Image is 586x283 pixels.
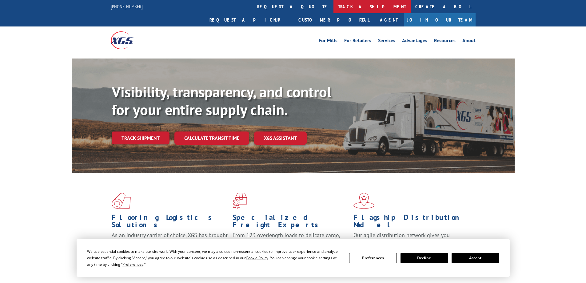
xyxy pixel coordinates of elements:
a: Advantages [402,38,427,45]
a: Agent [374,13,404,26]
button: Preferences [349,253,397,263]
img: xgs-icon-flagship-distribution-model-red [353,193,375,209]
a: Join Our Team [404,13,476,26]
a: Request a pickup [205,13,294,26]
a: [PHONE_NUMBER] [111,3,143,10]
h1: Flooring Logistics Solutions [112,214,228,232]
a: Calculate transit time [174,131,249,145]
a: For Retailers [344,38,371,45]
img: xgs-icon-total-supply-chain-intelligence-red [112,193,131,209]
a: For Mills [319,38,337,45]
a: Resources [434,38,456,45]
img: xgs-icon-focused-on-flooring-red [233,193,247,209]
p: From 123 overlength loads to delicate cargo, our experienced staff knows the best way to move you... [233,232,349,259]
a: Services [378,38,395,45]
span: Cookie Policy [246,255,268,261]
a: Customer Portal [294,13,374,26]
div: Cookie Consent Prompt [77,239,510,277]
a: XGS ASSISTANT [254,131,307,145]
b: Visibility, transparency, and control for your entire supply chain. [112,82,331,119]
button: Accept [452,253,499,263]
span: Our agile distribution network gives you nationwide inventory management on demand. [353,232,467,246]
a: About [462,38,476,45]
h1: Specialized Freight Experts [233,214,349,232]
span: As an industry carrier of choice, XGS has brought innovation and dedication to flooring logistics... [112,232,228,253]
div: We use essential cookies to make our site work. With your consent, we may also use non-essential ... [87,248,342,268]
span: Preferences [122,262,143,267]
a: Track shipment [112,131,169,144]
button: Decline [401,253,448,263]
h1: Flagship Distribution Model [353,214,470,232]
